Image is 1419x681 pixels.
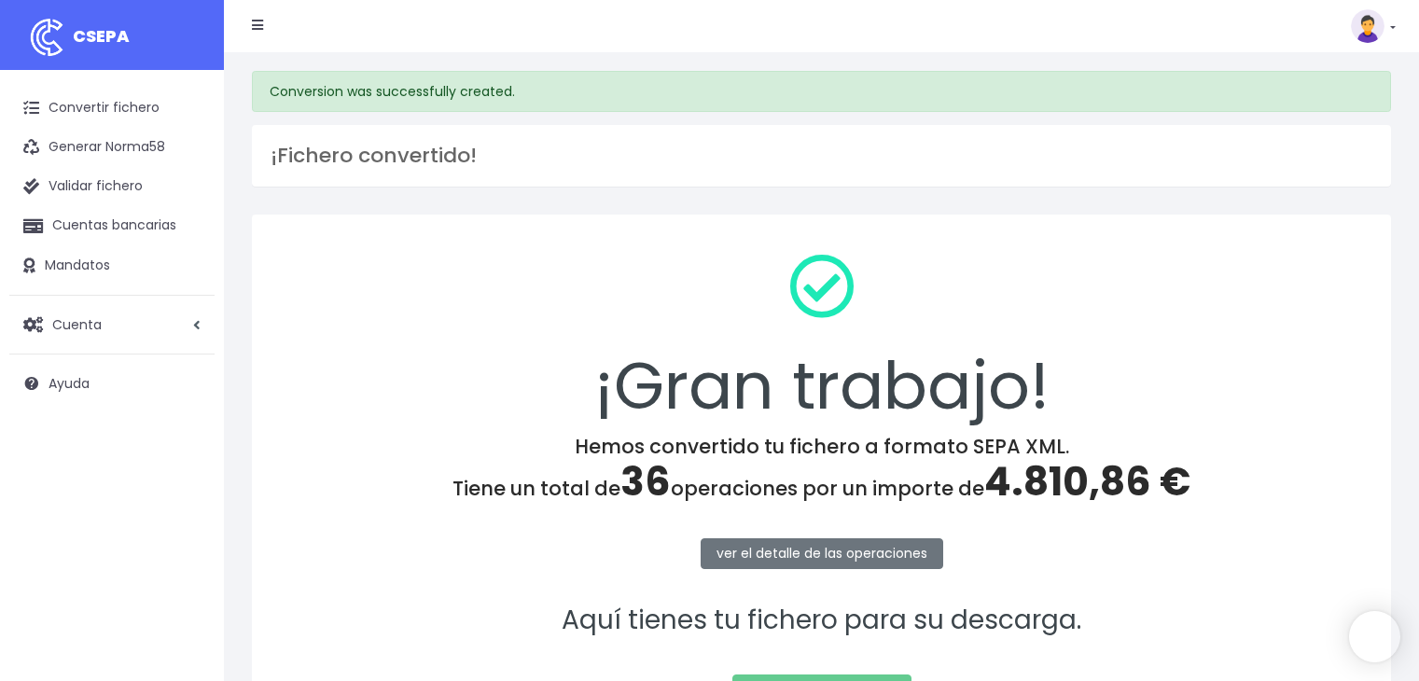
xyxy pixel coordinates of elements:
h3: ¡Fichero convertido! [271,144,1372,168]
span: 36 [620,454,671,509]
span: Ayuda [49,374,90,393]
span: CSEPA [73,24,130,48]
a: Cuenta [9,305,215,344]
div: Conversion was successfully created. [252,71,1391,112]
div: ¡Gran trabajo! [276,239,1367,435]
a: Ayuda [9,364,215,403]
span: 4.810,86 € [984,454,1190,509]
p: Aquí tienes tu fichero para su descarga. [276,600,1367,642]
span: Cuenta [52,314,102,333]
img: logo [23,14,70,61]
a: Convertir fichero [9,89,215,128]
h4: Hemos convertido tu fichero a formato SEPA XML. Tiene un total de operaciones por un importe de [276,435,1367,506]
a: Cuentas bancarias [9,206,215,245]
a: Mandatos [9,246,215,285]
a: Generar Norma58 [9,128,215,167]
a: Validar fichero [9,167,215,206]
a: ver el detalle de las operaciones [701,538,943,569]
img: profile [1351,9,1384,43]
